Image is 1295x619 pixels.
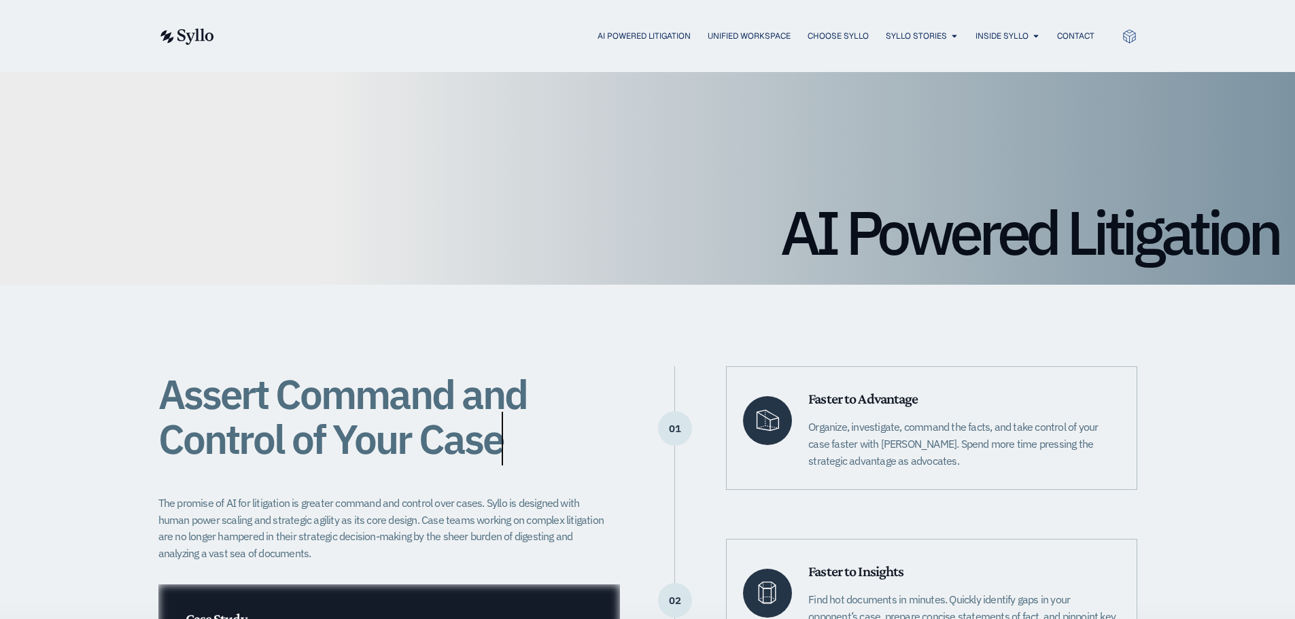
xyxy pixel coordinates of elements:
[1057,30,1094,42] a: Contact
[158,29,214,45] img: syllo
[708,30,791,42] a: Unified Workspace
[886,30,947,42] a: Syllo Stories
[808,30,869,42] a: Choose Syllo
[975,30,1029,42] a: Inside Syllo
[658,428,692,429] p: 01
[241,30,1094,43] div: Menu Toggle
[808,419,1120,469] p: Organize, investigate, command the facts, and take control of your case faster with [PERSON_NAME]...
[658,600,692,601] p: 02
[16,202,1279,263] h1: AI Powered Litigation
[241,30,1094,43] nav: Menu
[808,390,918,407] span: Faster to Advantage
[598,30,691,42] a: AI Powered Litigation
[158,495,612,562] p: The promise of AI for litigation is greater command and control over cases. Syllo is designed wit...
[158,367,527,465] span: Assert Command and Control of Your Case
[808,563,903,580] span: Faster to Insights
